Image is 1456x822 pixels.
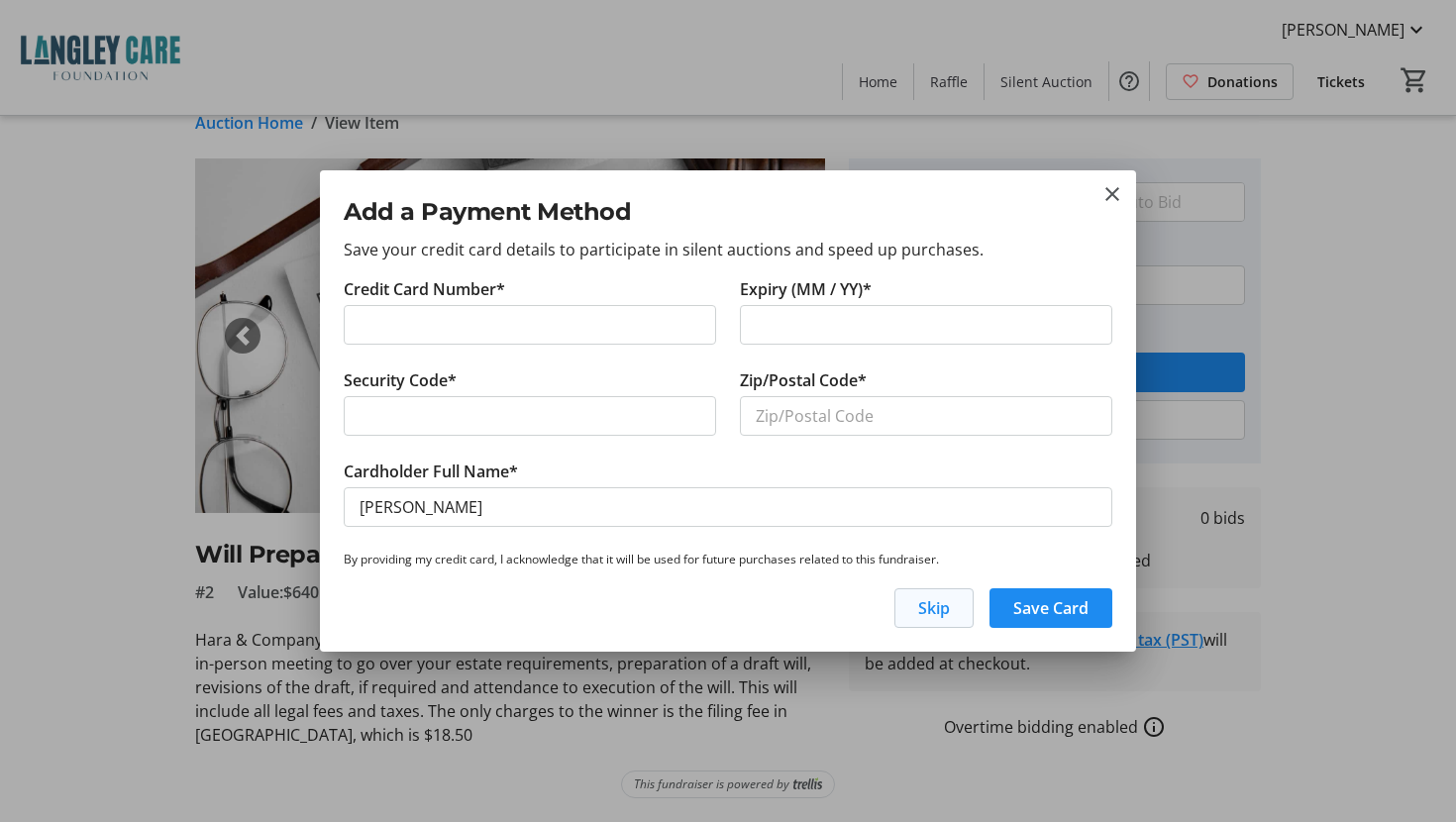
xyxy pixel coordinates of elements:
p: Save your credit card details to participate in silent auctions and speed up purchases. [344,238,1112,261]
input: Card Holder Name [344,487,1112,527]
button: close [1100,182,1124,206]
span: Save Card [1013,596,1089,620]
h2: Add a Payment Method [344,194,1112,230]
button: Skip [894,588,974,628]
label: Zip/Postal Code* [740,368,867,392]
span: Skip [918,596,950,620]
button: Save Card [989,588,1112,628]
label: Expiry (MM / YY)* [740,277,872,301]
label: Credit Card Number* [344,277,505,301]
iframe: Secure card number input frame [360,313,700,337]
label: Security Code* [344,368,457,392]
input: Zip/Postal Code [740,396,1112,436]
iframe: Secure expiration date input frame [756,313,1096,337]
iframe: Secure CVC input frame [360,404,700,428]
label: Cardholder Full Name* [344,460,518,483]
p: By providing my credit card, I acknowledge that it will be used for future purchases related to t... [344,551,1112,568]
